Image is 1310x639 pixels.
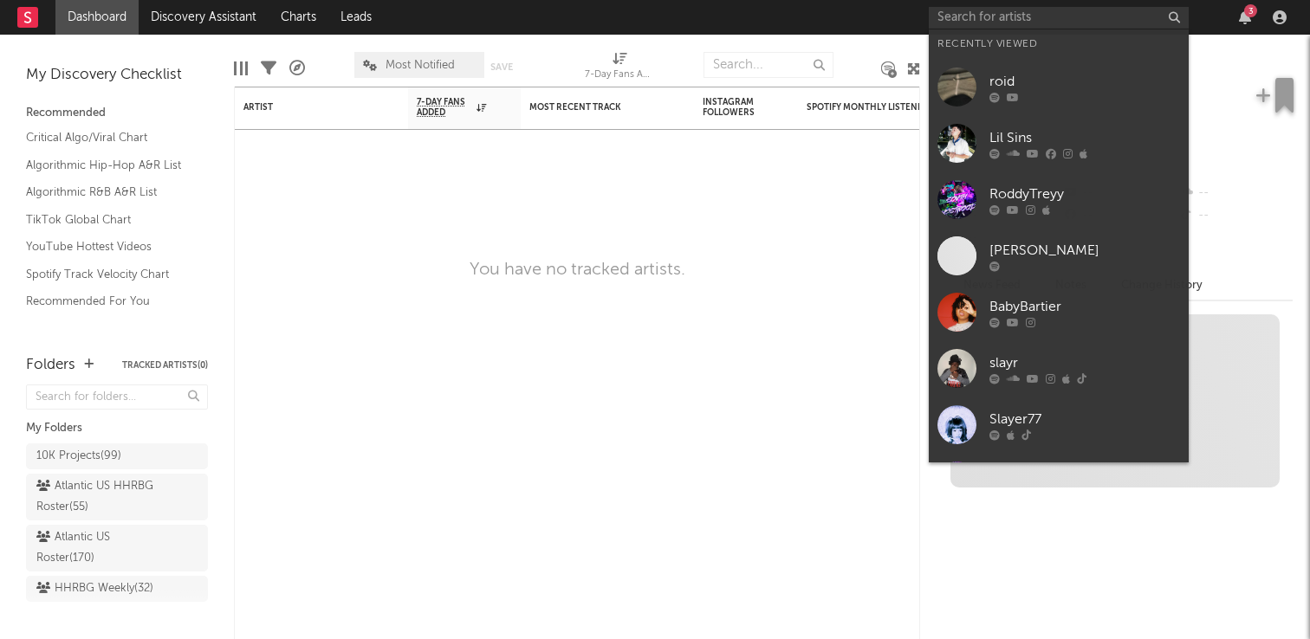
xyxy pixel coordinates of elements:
[26,237,191,256] a: YouTube Hottest Videos
[929,453,1189,509] a: La Reezy
[386,60,455,71] span: Most Notified
[26,156,191,175] a: Algorithmic Hip-Hop A&R List
[490,62,513,72] button: Save
[989,240,1180,261] div: [PERSON_NAME]
[703,97,763,118] div: Instagram Followers
[1244,4,1257,17] div: 3
[929,228,1189,284] a: [PERSON_NAME]
[26,265,191,284] a: Spotify Track Velocity Chart
[261,43,276,94] div: Filters
[36,446,121,467] div: 10K Projects ( 99 )
[1177,182,1293,204] div: --
[929,284,1189,340] a: BabyBartier
[26,103,208,124] div: Recommended
[1177,204,1293,227] div: --
[26,128,191,147] a: Critical Algo/Viral Chart
[26,292,191,311] a: Recommended For You
[807,102,937,113] div: Spotify Monthly Listeners
[26,65,208,86] div: My Discovery Checklist
[26,418,208,439] div: My Folders
[417,97,472,118] span: 7-Day Fans Added
[989,352,1180,373] div: slayr
[26,210,191,229] a: TikTok Global Chart
[929,115,1189,171] a: Lil Sins
[26,355,75,376] div: Folders
[36,476,159,518] div: Atlantic US HHRBG Roster ( 55 )
[36,527,159,569] div: Atlantic US Roster ( 170 )
[989,296,1180,317] div: BabyBartier
[26,576,208,602] a: HHRBG Weekly(32)
[989,184,1180,204] div: RoddyTreyy
[585,43,654,94] div: 7-Day Fans Added (7-Day Fans Added)
[529,102,659,113] div: Most Recent Track
[937,34,1180,55] div: Recently Viewed
[929,397,1189,453] a: Slayer77
[929,340,1189,397] a: slayr
[989,71,1180,92] div: roid
[929,171,1189,228] a: RoddyTreyy
[289,43,305,94] div: A&R Pipeline
[122,361,208,370] button: Tracked Artists(0)
[929,7,1189,29] input: Search for artists
[243,102,373,113] div: Artist
[704,52,833,78] input: Search...
[26,474,208,520] a: Atlantic US HHRBG Roster(55)
[36,578,153,599] div: HHRBG Weekly ( 32 )
[989,127,1180,148] div: Lil Sins
[26,384,208,410] input: Search for folders...
[234,43,248,94] div: Edit Columns
[1239,10,1251,24] button: 3
[929,59,1189,115] a: roid
[26,525,208,571] a: Atlantic US Roster(170)
[26,183,191,202] a: Algorithmic R&B A&R List
[470,260,685,281] div: You have no tracked artists.
[585,65,654,86] div: 7-Day Fans Added (7-Day Fans Added)
[989,409,1180,429] div: Slayer77
[26,443,208,469] a: 10K Projects(99)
